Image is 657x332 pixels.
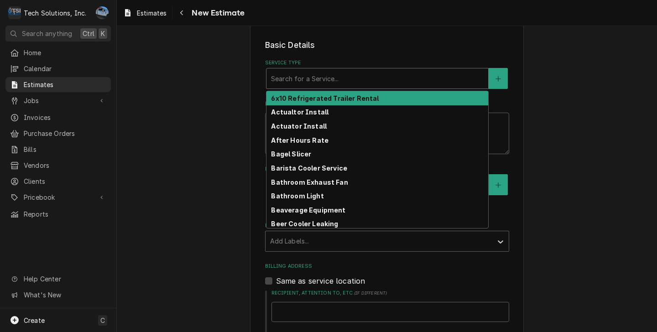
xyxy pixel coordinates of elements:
legend: Basic Details [265,39,509,51]
strong: Actuator Install [271,122,327,130]
a: Invoices [5,110,111,125]
span: Bills [24,145,106,154]
label: Equipment [265,166,509,173]
button: Create New Service [489,68,508,89]
div: JP [96,6,109,19]
strong: 6x10 Refrigerated Trailer Rental [271,94,379,102]
div: Tech Solutions, Inc. [24,8,86,18]
label: Same as service location [276,275,365,286]
svg: Create New Equipment [495,182,501,188]
label: Billing Address [265,263,509,270]
label: Recipient, Attention To, etc. [271,290,509,297]
span: Create [24,316,45,324]
span: Home [24,48,106,57]
strong: Actualtor Install [271,108,328,116]
span: Ctrl [83,29,94,38]
a: Reports [5,207,111,222]
button: Navigate back [174,5,189,20]
strong: Beaverage Equipment [271,206,345,214]
div: Service Type [265,59,509,89]
button: Create New Equipment [489,174,508,195]
a: Go to Jobs [5,93,111,108]
div: T [8,6,21,19]
label: Reason For Call [265,100,509,108]
span: Estimates [137,8,167,18]
span: K [101,29,105,38]
div: Joe Paschal's Avatar [96,6,109,19]
span: Jobs [24,96,93,105]
span: New Estimate [189,7,245,19]
div: Recipient, Attention To, etc. [271,290,509,322]
span: Pricebook [24,192,93,202]
a: Purchase Orders [5,126,111,141]
span: Calendar [24,64,106,73]
strong: Bathroom Light [271,192,323,200]
span: Clients [24,176,106,186]
div: Tech Solutions, Inc.'s Avatar [8,6,21,19]
label: Labels [265,222,509,229]
span: What's New [24,290,105,300]
label: Service Type [265,59,509,67]
strong: Bagel Slicer [271,150,311,158]
strong: Bathroom Exhaust Fan [271,178,348,186]
span: Help Center [24,274,105,284]
span: Vendors [24,161,106,170]
a: Estimates [120,5,170,21]
a: Go to Help Center [5,271,111,286]
a: Vendors [5,158,111,173]
span: Reports [24,209,106,219]
div: Reason For Call [265,100,509,154]
strong: Beer Cooler Leaking [271,220,338,228]
span: ( if different ) [354,290,387,296]
a: Bills [5,142,111,157]
a: Go to Pricebook [5,190,111,205]
span: Purchase Orders [24,129,106,138]
strong: After Hours Rate [271,136,328,144]
span: Invoices [24,113,106,122]
a: Home [5,45,111,60]
span: Estimates [24,80,106,89]
span: Search anything [22,29,72,38]
strong: Barista Cooler Service [271,164,347,172]
a: Estimates [5,77,111,92]
div: Labels [265,222,509,252]
a: Calendar [5,61,111,76]
div: Equipment [265,166,509,211]
span: C [100,316,105,325]
a: Clients [5,174,111,189]
button: Search anythingCtrlK [5,26,111,41]
svg: Create New Service [495,76,501,82]
a: Go to What's New [5,287,111,302]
